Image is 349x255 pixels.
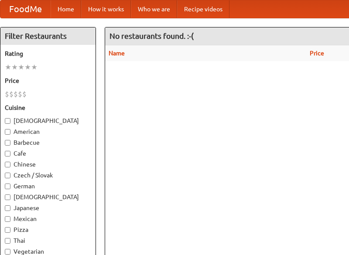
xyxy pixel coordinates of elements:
a: Price [310,50,324,57]
label: [DEMOGRAPHIC_DATA] [5,116,91,125]
li: ★ [11,62,18,72]
label: Mexican [5,214,91,223]
li: $ [9,89,14,99]
input: [DEMOGRAPHIC_DATA] [5,194,10,200]
h5: Cuisine [5,103,91,112]
a: Who we are [131,0,177,18]
ng-pluralize: No restaurants found. :-( [109,32,194,40]
h5: Price [5,76,91,85]
input: Mexican [5,216,10,222]
a: How it works [81,0,131,18]
label: Thai [5,236,91,245]
li: ★ [31,62,38,72]
h4: Filter Restaurants [0,27,96,45]
h5: Rating [5,49,91,58]
label: Chinese [5,160,91,169]
li: $ [5,89,9,99]
input: Japanese [5,205,10,211]
input: American [5,129,10,135]
li: $ [22,89,27,99]
li: ★ [18,62,24,72]
a: FoodMe [0,0,51,18]
input: Pizza [5,227,10,233]
label: Barbecue [5,138,91,147]
input: Thai [5,238,10,244]
label: American [5,127,91,136]
input: Barbecue [5,140,10,146]
li: $ [18,89,22,99]
label: Japanese [5,204,91,212]
label: [DEMOGRAPHIC_DATA] [5,193,91,201]
input: German [5,184,10,189]
input: [DEMOGRAPHIC_DATA] [5,118,10,124]
label: Pizza [5,225,91,234]
a: Name [109,50,125,57]
label: Czech / Slovak [5,171,91,180]
input: Cafe [5,151,10,156]
input: Chinese [5,162,10,167]
a: Home [51,0,81,18]
li: $ [14,89,18,99]
li: ★ [5,62,11,72]
input: Vegetarian [5,249,10,255]
label: Cafe [5,149,91,158]
label: German [5,182,91,190]
a: Recipe videos [177,0,229,18]
li: ★ [24,62,31,72]
input: Czech / Slovak [5,173,10,178]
